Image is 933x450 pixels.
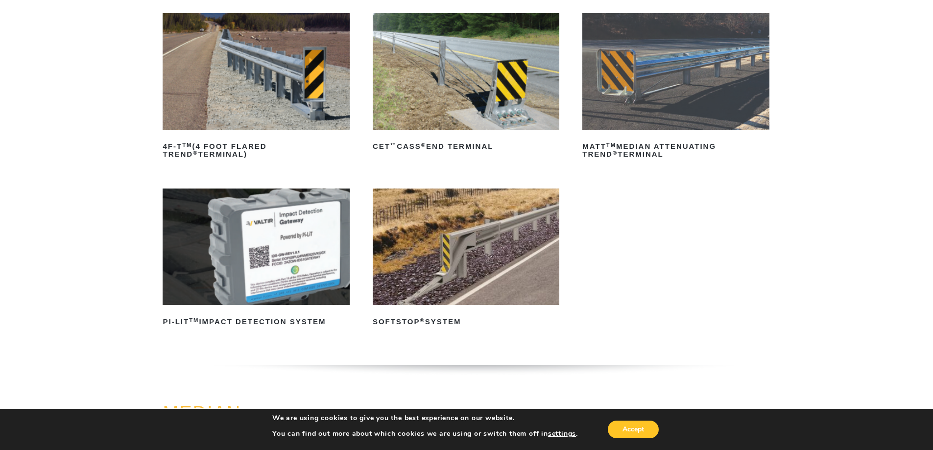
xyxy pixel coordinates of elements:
[582,13,769,162] a: MATTTMMedian Attenuating TREND®Terminal
[548,429,576,438] button: settings
[613,150,618,156] sup: ®
[163,13,349,162] a: 4F-TTM(4 Foot Flared TREND®Terminal)
[373,189,559,330] a: SoftStop®System
[182,142,192,148] sup: TM
[163,139,349,162] h2: 4F-T (4 Foot Flared TREND Terminal)
[189,317,199,323] sup: TM
[193,150,198,156] sup: ®
[373,13,559,154] a: CET™CASS®End Terminal
[373,139,559,154] h2: CET CASS End Terminal
[582,139,769,162] h2: MATT Median Attenuating TREND Terminal
[373,314,559,330] h2: SoftStop System
[373,189,559,305] img: SoftStop System End Terminal
[272,429,578,438] p: You can find out more about which cookies we are using or switch them off in .
[420,317,425,323] sup: ®
[272,414,578,423] p: We are using cookies to give you the best experience on our website.
[163,314,349,330] h2: PI-LIT Impact Detection System
[608,421,659,438] button: Accept
[163,189,349,330] a: PI-LITTMImpact Detection System
[606,142,616,148] sup: TM
[421,142,426,148] sup: ®
[390,142,397,148] sup: ™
